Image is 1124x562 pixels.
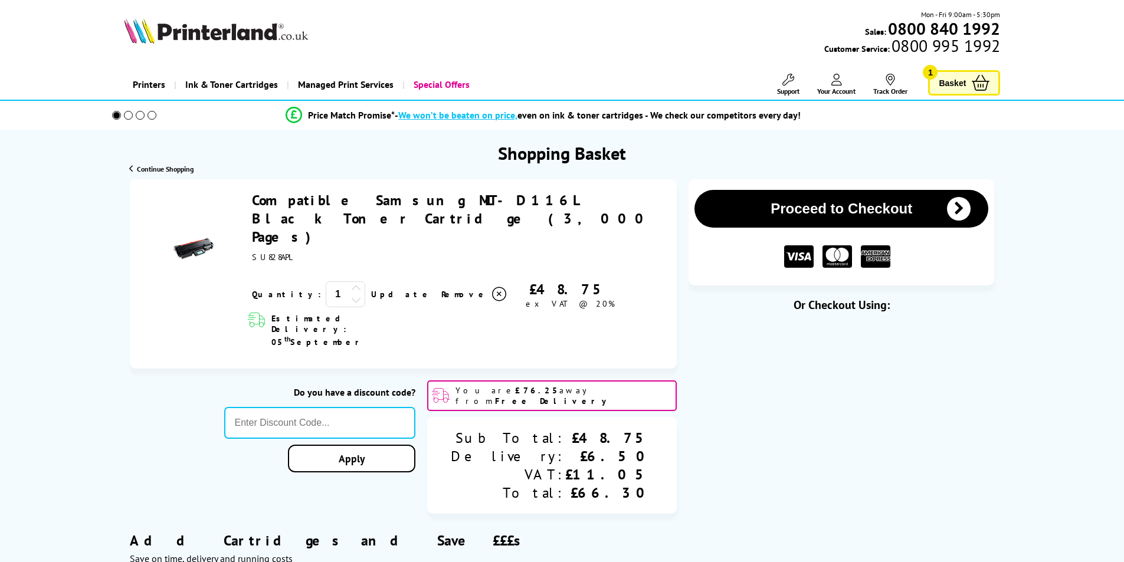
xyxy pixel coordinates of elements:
[939,75,966,91] span: Basket
[921,9,1000,20] span: Mon - Fri 9:00am - 5:30pm
[817,87,856,96] span: Your Account
[498,142,626,165] h1: Shopping Basket
[96,105,991,126] li: modal_Promise
[284,334,290,343] sup: th
[174,70,287,100] a: Ink & Toner Cartridges
[784,245,814,268] img: VISA
[565,447,653,465] div: £6.50
[124,18,348,46] a: Printerland Logo
[689,297,994,313] div: Or Checkout Using:
[224,407,416,439] input: Enter Discount Code...
[824,40,1000,54] span: Customer Service:
[402,70,479,100] a: Special Offers
[861,245,890,268] img: American Express
[252,191,652,246] a: Compatible Samsung MLT-D116L Black Toner Cartridge (3,000 Pages)
[508,280,632,298] div: £48.75
[129,165,194,173] a: Continue Shopping
[515,385,559,396] b: £76.25
[451,465,565,484] div: VAT:
[886,23,1000,34] a: 0800 840 1992
[124,18,308,44] img: Printerland Logo
[865,26,886,37] span: Sales:
[185,70,278,100] span: Ink & Toner Cartridges
[137,165,194,173] span: Continue Shopping
[777,87,799,96] span: Support
[923,65,938,80] span: 1
[928,70,1000,96] a: Basket 1
[890,40,1000,51] span: 0800 995 1992
[271,313,417,347] span: Estimated Delivery: 05 September
[288,445,415,472] a: Apply
[565,429,653,447] div: £48.75
[398,109,517,121] span: We won’t be beaten on price,
[817,74,856,96] a: Your Account
[308,109,395,121] span: Price Match Promise*
[451,447,565,465] div: Delivery:
[287,70,402,100] a: Managed Print Services
[252,289,321,300] span: Quantity:
[371,289,432,300] a: Update
[441,285,508,303] a: Delete item from your basket
[224,386,416,398] div: Do you have a discount code?
[495,396,612,406] b: Free Delivery
[565,465,653,484] div: £11.05
[173,228,214,270] img: Compatible Samsung MLT-D116L Black Toner Cartridge (3,000 Pages)
[456,385,672,406] span: You are away from
[124,70,174,100] a: Printers
[451,429,565,447] div: Sub Total:
[526,298,615,309] span: ex VAT @ 20%
[441,289,488,300] span: Remove
[888,18,1000,40] b: 0800 840 1992
[822,245,852,268] img: MASTER CARD
[395,109,801,121] div: - even on ink & toner cartridges - We check our competitors every day!
[694,190,988,228] button: Proceed to Checkout
[777,74,799,96] a: Support
[873,74,907,96] a: Track Order
[451,484,565,502] div: Total:
[252,252,294,262] span: SU828APL
[565,484,653,502] div: £66.30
